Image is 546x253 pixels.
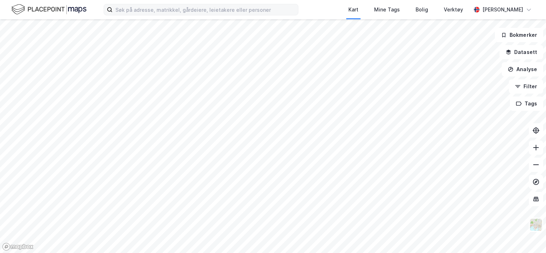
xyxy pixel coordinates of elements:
[482,5,523,14] div: [PERSON_NAME]
[11,3,86,16] img: logo.f888ab2527a4732fd821a326f86c7f29.svg
[416,5,428,14] div: Bolig
[113,4,298,15] input: Søk på adresse, matrikkel, gårdeiere, leietakere eller personer
[444,5,463,14] div: Verktøy
[348,5,358,14] div: Kart
[510,219,546,253] iframe: Chat Widget
[374,5,400,14] div: Mine Tags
